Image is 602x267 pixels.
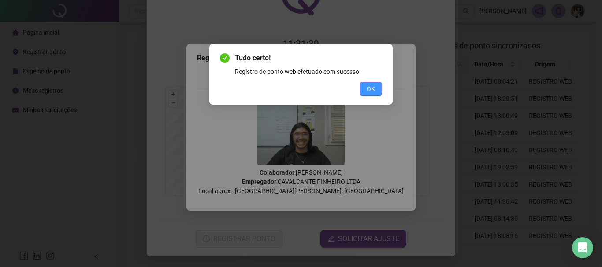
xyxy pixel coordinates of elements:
[235,67,382,77] div: Registro de ponto web efetuado com sucesso.
[220,53,230,63] span: check-circle
[572,237,593,258] div: Open Intercom Messenger
[235,53,382,63] span: Tudo certo!
[360,82,382,96] button: OK
[367,84,375,94] span: OK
